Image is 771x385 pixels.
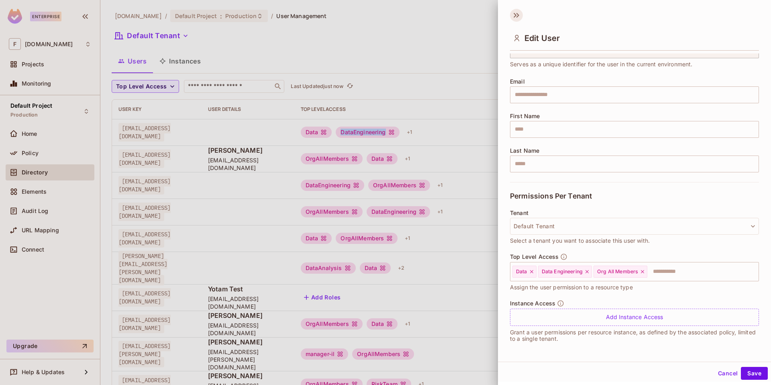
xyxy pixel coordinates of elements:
span: Serves as a unique identifier for the user in the current environment. [510,60,693,69]
span: Top Level Access [510,254,559,260]
span: Data [516,268,527,275]
span: Permissions Per Tenant [510,192,592,200]
button: Cancel [715,367,741,380]
span: Tenant [510,210,528,216]
p: Grant a user permissions per resource instance, as defined by the associated policy, limited to a... [510,329,759,342]
div: Data Engineering [538,266,592,278]
button: Save [741,367,768,380]
span: Last Name [510,147,539,154]
span: Instance Access [510,300,555,307]
span: Edit User [524,33,560,43]
div: Org All Members [594,266,647,278]
span: First Name [510,113,540,119]
span: Data Engineering [542,268,583,275]
button: Default Tenant [510,218,759,235]
span: Select a tenant you want to associate this user with. [510,236,650,245]
span: Email [510,78,525,85]
div: Data [512,266,536,278]
div: Add Instance Access [510,309,759,326]
button: Open [755,270,756,272]
span: Org All Members [597,268,638,275]
span: Assign the user permission to a resource type [510,283,633,292]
